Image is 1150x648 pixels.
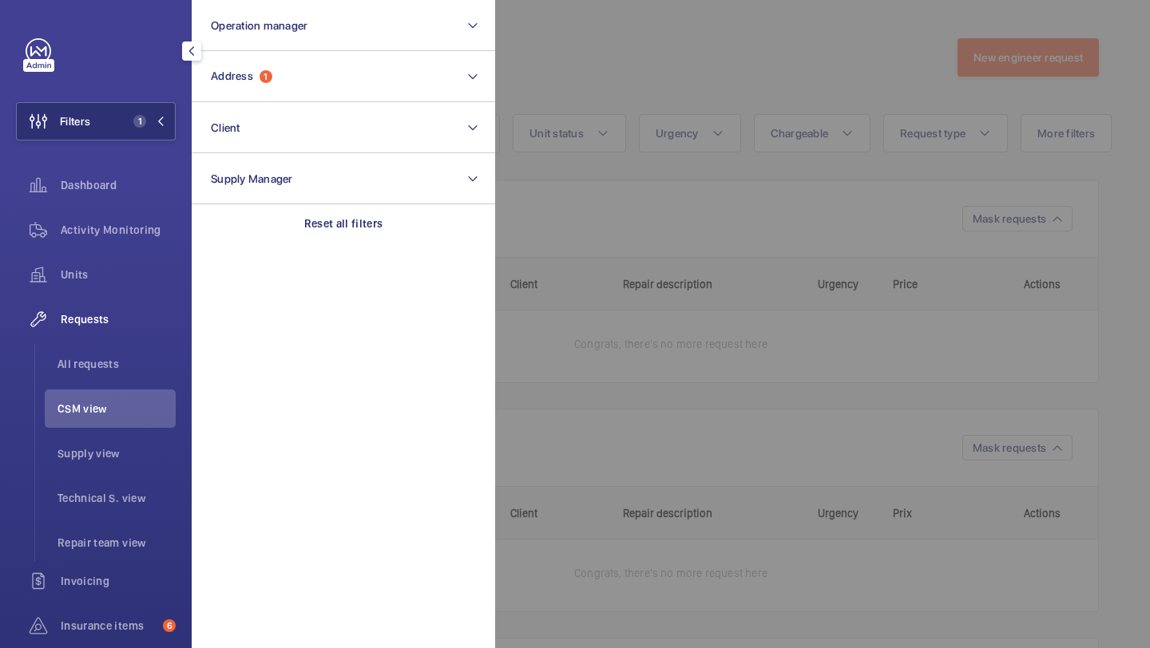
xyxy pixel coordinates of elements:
[57,490,176,506] span: Technical S. view
[61,618,157,634] span: Insurance items
[133,115,146,128] span: 1
[57,445,176,461] span: Supply view
[57,535,176,551] span: Repair team view
[61,311,176,327] span: Requests
[61,222,176,238] span: Activity Monitoring
[61,177,176,193] span: Dashboard
[163,619,176,632] span: 6
[57,356,176,372] span: All requests
[61,267,176,283] span: Units
[16,102,176,140] button: Filters1
[60,113,90,129] span: Filters
[61,573,176,589] span: Invoicing
[57,401,176,417] span: CSM view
